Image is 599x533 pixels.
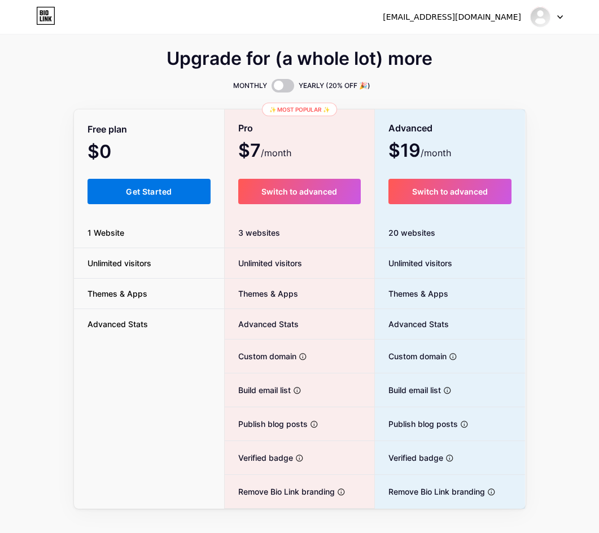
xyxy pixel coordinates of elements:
span: 1 Website [74,227,138,239]
span: Unlimited visitors [375,257,452,269]
span: Publish blog posts [375,418,458,430]
span: Get Started [126,187,172,196]
span: $19 [388,144,451,160]
span: Advanced [388,118,432,138]
span: Verified badge [225,452,293,464]
span: Switch to advanced [261,187,337,196]
span: Upgrade for (a whole lot) more [167,52,432,65]
span: Verified badge [375,452,443,464]
span: Advanced Stats [375,318,449,330]
span: $0 [88,145,142,161]
div: [EMAIL_ADDRESS][DOMAIN_NAME] [383,11,521,23]
span: Advanced Stats [225,318,299,330]
span: Custom domain [225,350,296,362]
button: Switch to advanced [238,179,361,204]
span: Pro [238,118,253,138]
div: 3 websites [225,218,374,248]
span: Custom domain [375,350,447,362]
span: Unlimited visitors [225,257,302,269]
div: 20 websites [375,218,526,248]
span: $7 [238,144,291,160]
img: naga5000onlineshop [530,6,551,28]
span: Unlimited visitors [74,257,165,269]
span: Remove Bio Link branding [225,486,335,497]
button: Switch to advanced [388,179,512,204]
span: Themes & Apps [74,288,161,299]
div: ✨ Most popular ✨ [262,103,337,116]
span: Remove Bio Link branding [375,486,485,497]
span: Themes & Apps [225,288,298,299]
span: MONTHLY [233,80,267,91]
span: /month [421,146,451,160]
span: Free plan [88,120,127,139]
span: Switch to advanced [412,187,488,196]
span: Publish blog posts [225,418,308,430]
span: Advanced Stats [74,318,161,330]
span: Themes & Apps [375,288,448,299]
span: YEARLY (20% OFF 🎉) [299,80,370,91]
span: Build email list [225,384,291,396]
span: /month [261,146,291,160]
button: Get Started [88,179,211,204]
span: Build email list [375,384,441,396]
